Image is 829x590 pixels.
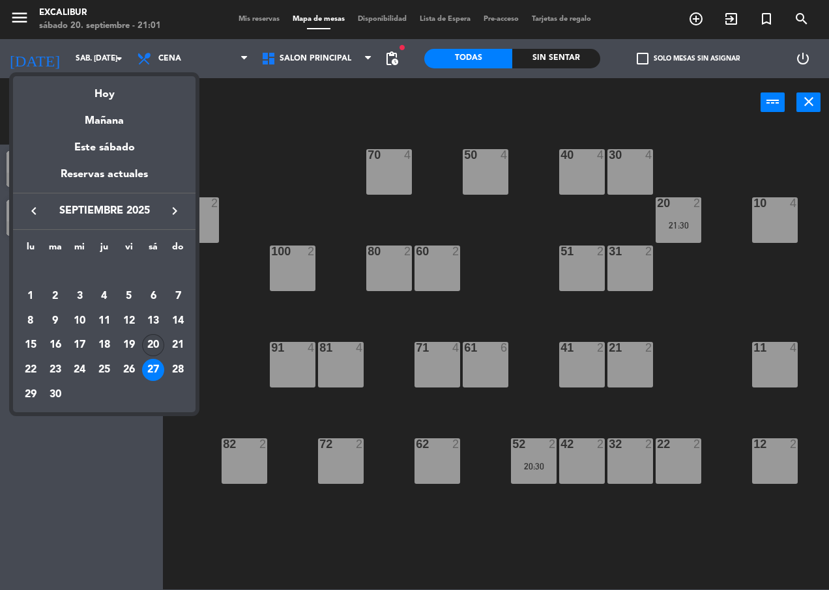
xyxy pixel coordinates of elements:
[117,358,141,382] td: 26 de septiembre de 2025
[46,203,163,219] span: septiembre 2025
[18,240,43,260] th: lunes
[92,333,117,358] td: 18 de septiembre de 2025
[167,359,189,381] div: 28
[43,358,68,382] td: 23 de septiembre de 2025
[141,240,166,260] th: sábado
[68,285,91,307] div: 3
[43,382,68,407] td: 30 de septiembre de 2025
[44,384,66,406] div: 30
[44,334,66,356] div: 16
[18,358,43,382] td: 22 de septiembre de 2025
[117,240,141,260] th: viernes
[68,359,91,381] div: 24
[118,334,140,356] div: 19
[93,285,115,307] div: 4
[118,310,140,332] div: 12
[43,240,68,260] th: martes
[67,358,92,382] td: 24 de septiembre de 2025
[167,285,189,307] div: 7
[163,203,186,219] button: keyboard_arrow_right
[68,310,91,332] div: 10
[18,309,43,333] td: 8 de septiembre de 2025
[44,310,66,332] div: 9
[92,358,117,382] td: 25 de septiembre de 2025
[67,309,92,333] td: 10 de septiembre de 2025
[20,310,42,332] div: 8
[166,358,190,382] td: 28 de septiembre de 2025
[92,240,117,260] th: jueves
[18,333,43,358] td: 15 de septiembre de 2025
[166,284,190,309] td: 7 de septiembre de 2025
[141,309,166,333] td: 13 de septiembre de 2025
[43,309,68,333] td: 9 de septiembre de 2025
[141,284,166,309] td: 6 de septiembre de 2025
[13,76,196,103] div: Hoy
[67,333,92,358] td: 17 de septiembre de 2025
[43,333,68,358] td: 16 de septiembre de 2025
[142,334,164,356] div: 20
[93,359,115,381] div: 25
[20,334,42,356] div: 15
[13,103,196,130] div: Mañana
[26,203,42,219] i: keyboard_arrow_left
[166,333,190,358] td: 21 de septiembre de 2025
[142,359,164,381] div: 27
[67,240,92,260] th: miércoles
[142,310,164,332] div: 13
[92,284,117,309] td: 4 de septiembre de 2025
[20,359,42,381] div: 22
[44,359,66,381] div: 23
[166,240,190,260] th: domingo
[167,203,182,219] i: keyboard_arrow_right
[117,309,141,333] td: 12 de septiembre de 2025
[118,359,140,381] div: 26
[141,333,166,358] td: 20 de septiembre de 2025
[13,166,196,193] div: Reservas actuales
[166,309,190,333] td: 14 de septiembre de 2025
[18,284,43,309] td: 1 de septiembre de 2025
[18,382,43,407] td: 29 de septiembre de 2025
[118,285,140,307] div: 5
[18,259,190,284] td: SEP.
[43,284,68,309] td: 2 de septiembre de 2025
[141,358,166,382] td: 27 de septiembre de 2025
[20,285,42,307] div: 1
[167,334,189,356] div: 21
[67,284,92,309] td: 3 de septiembre de 2025
[117,284,141,309] td: 5 de septiembre de 2025
[93,310,115,332] div: 11
[142,285,164,307] div: 6
[167,310,189,332] div: 14
[117,333,141,358] td: 19 de septiembre de 2025
[92,309,117,333] td: 11 de septiembre de 2025
[20,384,42,406] div: 29
[68,334,91,356] div: 17
[93,334,115,356] div: 18
[44,285,66,307] div: 2
[13,130,196,166] div: Este sábado
[22,203,46,219] button: keyboard_arrow_left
